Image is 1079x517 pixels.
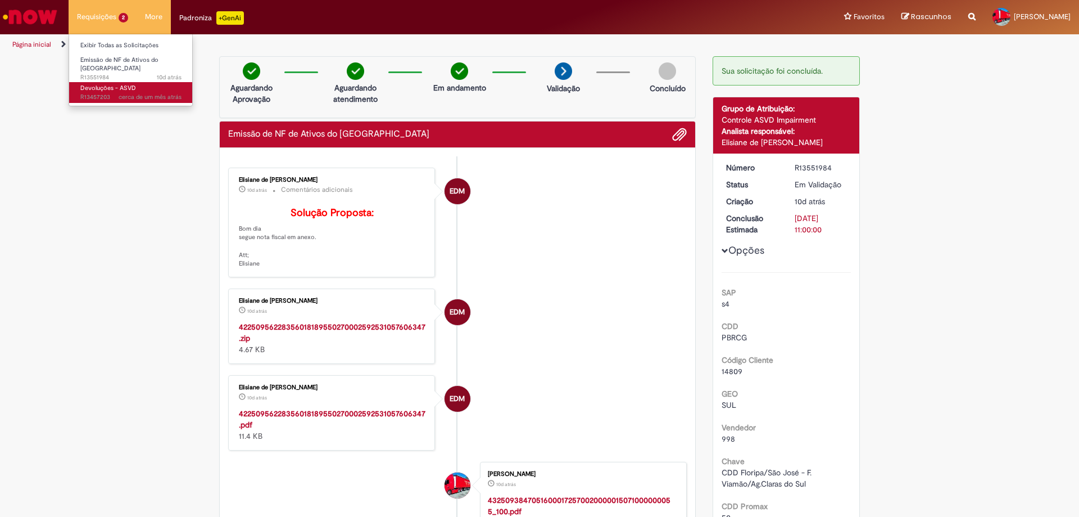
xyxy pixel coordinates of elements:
span: R13551984 [80,73,182,82]
b: SAP [722,287,736,298]
span: Favoritos [854,11,885,23]
time: 20/09/2025 08:01:12 [247,187,267,194]
b: Código Cliente [722,355,773,365]
div: Sua solicitação foi concluída. [713,56,860,86]
div: [DATE] 11:00:00 [795,213,847,235]
b: CDD Promax [722,501,768,511]
a: Página inicial [12,40,51,49]
a: 43250938470516000172570020000015071000000055_100.pdf [488,495,670,516]
div: Elisiane de [PERSON_NAME] [239,384,426,391]
div: GABRIEL SCHWANC [445,473,470,498]
div: Analista responsável: [722,125,851,137]
span: CDD Floripa/São José - F. Viamão/Ag.Claras do Sul [722,467,814,489]
span: 10d atrás [247,394,267,401]
a: Aberto R13457203 : Devoluções - ASVD [69,82,193,103]
img: ServiceNow [1,6,59,28]
p: Validação [547,83,580,94]
b: Chave [722,456,745,466]
div: Elisiane de [PERSON_NAME] [722,137,851,148]
div: 19/09/2025 17:39:33 [795,196,847,207]
span: PBRCG [722,332,747,343]
div: Em Validação [795,179,847,190]
span: [PERSON_NAME] [1014,12,1071,21]
img: check-circle-green.png [347,62,364,80]
a: Aberto R13551984 : Emissão de NF de Ativos do ASVD [69,54,193,78]
b: Solução Proposta: [291,206,374,219]
div: Padroniza [179,11,244,25]
span: SUL [722,400,736,410]
div: Elisiane de Moura Cardozo [445,299,470,325]
span: Requisições [77,11,116,23]
div: Grupo de Atribuição: [722,103,851,114]
ul: Trilhas de página [8,34,711,55]
div: Elisiane de [PERSON_NAME] [239,177,426,183]
img: arrow-next.png [555,62,572,80]
dt: Número [718,162,787,173]
span: 2 [119,13,128,23]
span: s4 [722,299,729,309]
div: Elisiane de Moura Cardozo [445,386,470,412]
p: +GenAi [216,11,244,25]
span: 998 [722,434,735,444]
time: 28/08/2025 11:30:41 [119,93,182,101]
div: Controle ASVD Impairment [722,114,851,125]
p: Concluído [650,83,686,94]
span: More [145,11,162,23]
span: EDM [450,385,465,412]
img: check-circle-green.png [243,62,260,80]
dt: Conclusão Estimada [718,213,787,235]
span: Devoluções - ASVD [80,84,136,92]
a: Exibir Todas as Solicitações [69,39,193,52]
span: 10d atrás [795,196,825,206]
h2: Emissão de NF de Ativos do ASVD Histórico de tíquete [228,129,429,140]
span: cerca de um mês atrás [119,93,182,101]
img: img-circle-grey.png [659,62,676,80]
span: EDM [450,178,465,205]
p: Aguardando Aprovação [224,82,279,105]
time: 19/09/2025 17:39:33 [795,196,825,206]
div: [PERSON_NAME] [488,471,675,478]
span: EDM [450,299,465,326]
span: 10d atrás [157,73,182,82]
a: 42250956228356018189550270002592531057606347.zip [239,322,425,343]
b: CDD [722,321,738,331]
div: Elisiane de Moura Cardozo [445,178,470,204]
span: 10d atrás [247,308,267,314]
b: Vendedor [722,422,756,433]
dt: Status [718,179,787,190]
div: 4.67 KB [239,321,426,355]
span: 10d atrás [247,187,267,194]
p: Em andamento [433,82,486,93]
span: Emissão de NF de Ativos do [GEOGRAPHIC_DATA] [80,56,158,73]
span: R13457203 [80,93,182,102]
dt: Criação [718,196,787,207]
time: 20/09/2025 08:01:10 [247,308,267,314]
span: Rascunhos [911,11,951,22]
time: 19/09/2025 17:39:50 [496,481,516,488]
a: Rascunhos [901,12,951,23]
img: check-circle-green.png [451,62,468,80]
span: 10d atrás [496,481,516,488]
b: GEO [722,389,738,399]
button: Adicionar anexos [672,127,687,142]
p: Aguardando atendimento [328,82,383,105]
time: 20/09/2025 08:01:09 [247,394,267,401]
p: Bom dia segue nota fiscal em anexo. Att; Elisiane [239,208,426,268]
div: R13551984 [795,162,847,173]
small: Comentários adicionais [281,185,353,195]
div: Elisiane de [PERSON_NAME] [239,298,426,304]
span: 14809 [722,366,742,376]
ul: Requisições [69,34,193,106]
a: 42250956228356018189550270002592531057606347.pdf [239,408,425,430]
div: 11.4 KB [239,408,426,442]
